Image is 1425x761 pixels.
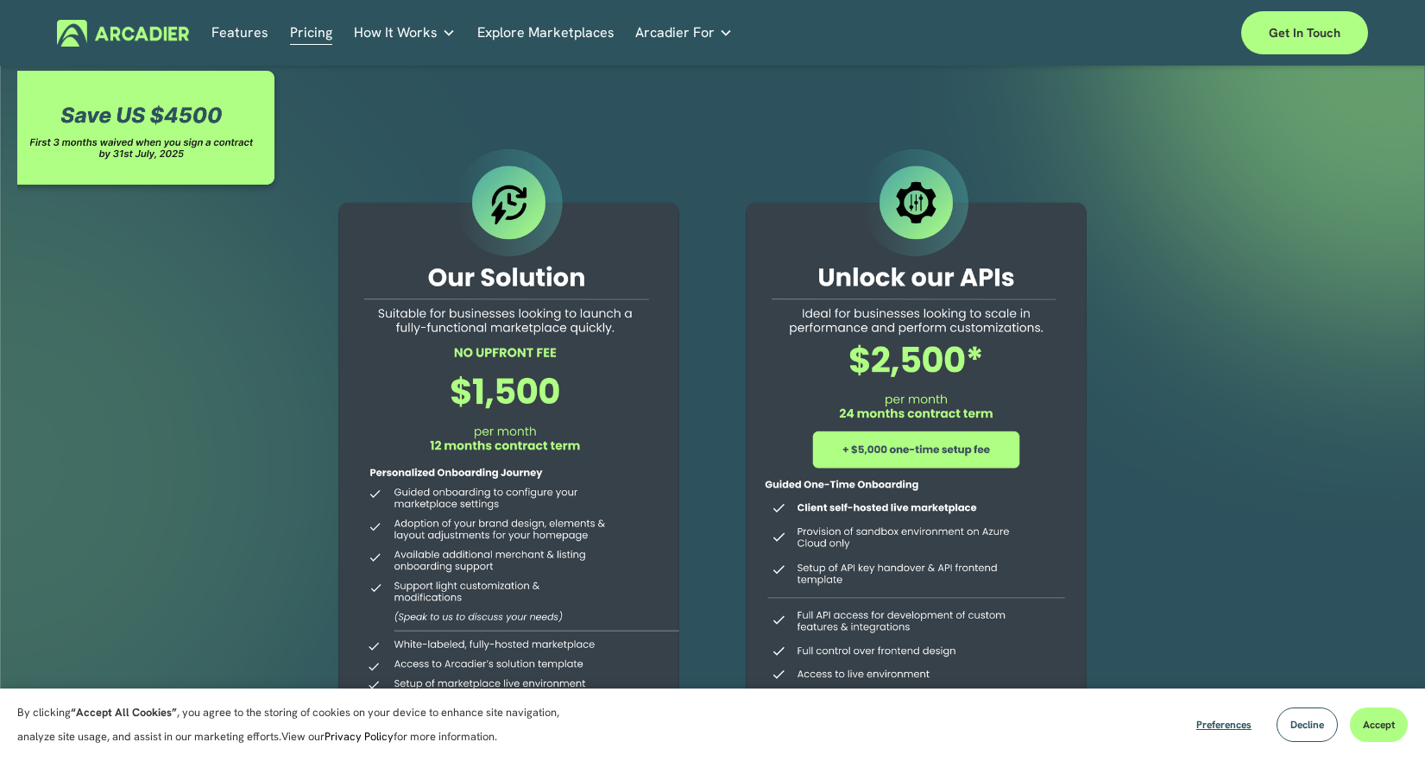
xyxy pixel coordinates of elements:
button: Decline [1277,708,1338,742]
span: Arcadier For [635,21,715,45]
span: How It Works [354,21,438,45]
span: Decline [1290,718,1324,732]
span: Accept [1363,718,1395,732]
strong: “Accept All Cookies” [71,705,177,720]
span: Preferences [1196,718,1252,732]
a: Get in touch [1241,11,1368,54]
a: folder dropdown [354,20,456,47]
a: Explore Marketplaces [477,20,615,47]
img: Arcadier [57,20,189,47]
a: folder dropdown [635,20,733,47]
button: Accept [1350,708,1408,742]
a: Pricing [290,20,332,47]
button: Preferences [1183,708,1264,742]
p: By clicking , you agree to the storing of cookies on your device to enhance site navigation, anal... [17,701,578,749]
a: Features [211,20,268,47]
a: Privacy Policy [325,729,394,744]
